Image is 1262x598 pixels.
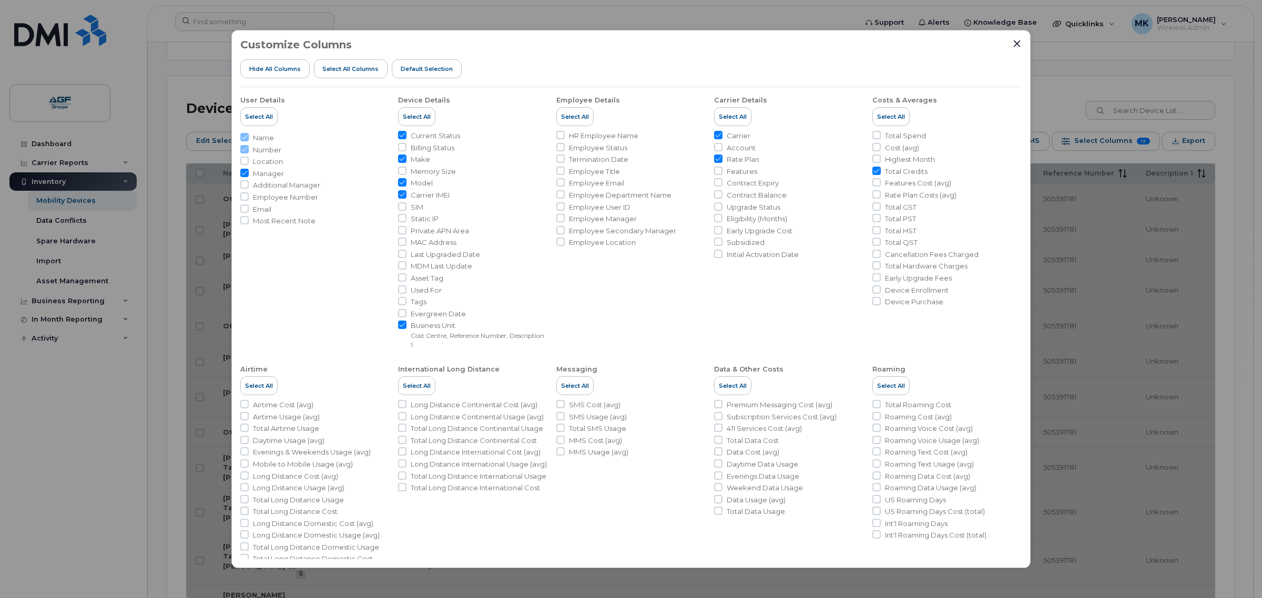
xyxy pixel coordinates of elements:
div: User Details [240,96,285,105]
span: Total Hardware Charges [885,261,968,271]
span: Data Usage (avg) [727,495,786,505]
span: Employee Secondary Manager [569,226,676,236]
span: Cost (avg) [885,143,919,153]
span: Select All [877,112,905,121]
span: Evenings Data Usage [727,471,799,481]
span: Airtime Usage (avg) [253,412,320,422]
span: Total Long Distance International Usage [411,471,546,481]
span: Billing Status [411,143,454,153]
span: Most Recent Note [253,216,315,226]
span: Long Distance Cost (avg) [253,471,338,481]
span: 411 Services Cost (avg) [727,424,802,434]
button: Select All [240,107,278,126]
span: Select All [245,382,273,390]
span: Total Data Usage [727,507,785,517]
span: Rate Plan [727,154,759,164]
span: MMS Cost (avg) [569,436,622,446]
span: Employee Email [569,178,624,188]
span: Memory Size [411,167,456,177]
span: MMS Usage (avg) [569,447,628,457]
button: Default Selection [392,59,462,78]
span: Long Distance Continental Cost (avg) [411,400,537,410]
span: SMS Usage (avg) [569,412,627,422]
div: International Long Distance [398,365,500,374]
button: Select All [556,107,594,126]
span: Features [727,167,757,177]
span: Long Distance Continental Usage (avg) [411,412,544,422]
span: Asset Tag [411,273,443,283]
span: Subscription Services Cost (avg) [727,412,837,422]
div: Employee Details [556,96,620,105]
span: Int'l Roaming Days [885,519,948,529]
span: Highest Month [885,154,935,164]
span: Last Upgraded Date [411,250,480,260]
span: Carrier IMEI [411,190,450,200]
span: Select All [877,382,905,390]
span: Select All [719,112,747,121]
span: Roaming Cost (avg) [885,412,952,422]
span: Select All [245,112,273,121]
span: Long Distance International Cost (avg) [411,447,541,457]
span: Roaming Data Usage (avg) [885,483,976,493]
span: Data Cost (avg) [727,447,779,457]
span: Rate Plan Costs (avg) [885,190,956,200]
span: Int'l Roaming Days Cost (total) [885,530,986,540]
span: Total Long Distance Domestic Cost [253,554,373,564]
span: Early Upgrade Cost [727,226,792,236]
button: Select All [872,376,910,395]
button: Select All [556,376,594,395]
div: Roaming [872,365,905,374]
span: Subsidized [727,238,765,248]
span: Device Enrollment [885,285,949,295]
span: Select All [561,382,589,390]
span: Manager [253,169,284,179]
span: Weekend Data Usage [727,483,803,493]
span: Mobile to Mobile Usage (avg) [253,459,353,469]
span: Private APN Area [411,226,469,236]
div: Carrier Details [714,96,767,105]
span: Total Long Distance International Cost [411,483,540,493]
span: Long Distance Domestic Cost (avg) [253,519,373,529]
button: Hide All Columns [240,59,310,78]
span: Used For [411,285,442,295]
span: Total Airtime Usage [253,424,319,434]
button: Select All [398,107,435,126]
button: Select All [714,107,751,126]
span: Total SMS Usage [569,424,626,434]
span: Employee Status [569,143,627,153]
span: Employee Number [253,192,318,202]
span: Roaming Text Usage (avg) [885,459,974,469]
span: Account [727,143,756,153]
span: Location [253,157,283,167]
span: Roaming Data Cost (avg) [885,471,970,481]
span: Total Long Distance Usage [253,495,344,505]
span: Long Distance Domestic Usage (avg) [253,530,380,540]
span: Daytime Data Usage [727,459,798,469]
span: Select all Columns [322,65,379,73]
button: Select All [872,107,910,126]
button: Select All [398,376,435,395]
span: Default Selection [401,65,453,73]
span: Employee Manager [569,214,637,224]
span: Name [253,133,274,143]
span: Evergreen Date [411,309,466,319]
span: Eligibility (Months) [727,214,787,224]
span: Total Long Distance Continental Usage [411,424,543,434]
span: Total HST [885,226,917,236]
span: Tags [411,297,426,307]
div: Data & Other Costs [714,365,783,374]
span: Long Distance International Usage (avg) [411,459,547,469]
span: Features Cost (avg) [885,178,951,188]
span: Early Upgrade Fees [885,273,952,283]
div: Costs & Averages [872,96,937,105]
span: Contract Expiry [727,178,779,188]
div: Device Details [398,96,450,105]
span: Total Roaming Cost [885,400,951,410]
span: Select All [403,382,431,390]
span: Total QST [885,238,918,248]
span: Business Unit [411,321,547,331]
button: Close [1012,39,1022,48]
span: Roaming Text Cost (avg) [885,447,968,457]
span: Hide All Columns [249,65,301,73]
span: US Roaming Days Cost (total) [885,507,985,517]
